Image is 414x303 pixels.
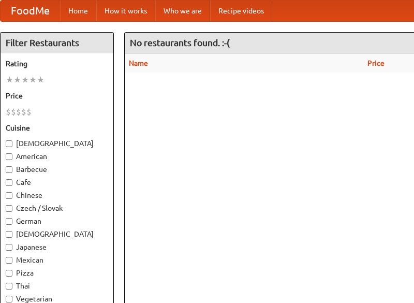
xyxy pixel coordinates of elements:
label: [DEMOGRAPHIC_DATA] [6,138,108,149]
ng-pluralize: No restaurants found. :-( [130,38,230,48]
input: Mexican [6,257,12,264]
input: Japanese [6,244,12,251]
label: Chinese [6,190,108,200]
a: Name [129,59,148,67]
input: Cafe [6,179,12,186]
label: Barbecue [6,164,108,175]
label: Mexican [6,255,108,265]
h5: Rating [6,59,108,69]
a: Home [60,1,96,21]
li: $ [16,106,21,118]
li: ★ [6,74,13,85]
li: ★ [29,74,37,85]
label: American [6,151,108,162]
label: Thai [6,281,108,291]
li: $ [6,106,11,118]
li: $ [21,106,26,118]
input: [DEMOGRAPHIC_DATA] [6,231,12,238]
label: Cafe [6,177,108,187]
input: American [6,153,12,160]
label: Pizza [6,268,108,278]
input: Chinese [6,192,12,199]
h5: Price [6,91,108,101]
a: Recipe videos [210,1,272,21]
li: ★ [37,74,45,85]
input: Czech / Slovak [6,205,12,212]
label: Czech / Slovak [6,203,108,213]
input: Thai [6,283,12,290]
li: $ [26,106,32,118]
li: ★ [21,74,29,85]
label: German [6,216,108,226]
li: ★ [13,74,21,85]
label: [DEMOGRAPHIC_DATA] [6,229,108,239]
input: Vegetarian [6,296,12,302]
li: $ [11,106,16,118]
h4: Filter Restaurants [1,33,113,53]
input: German [6,218,12,225]
a: Who we are [155,1,210,21]
a: FoodMe [1,1,60,21]
h5: Cuisine [6,123,108,133]
label: Japanese [6,242,108,252]
input: [DEMOGRAPHIC_DATA] [6,140,12,147]
input: Pizza [6,270,12,277]
a: How it works [96,1,155,21]
input: Barbecue [6,166,12,173]
a: Price [367,59,385,67]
